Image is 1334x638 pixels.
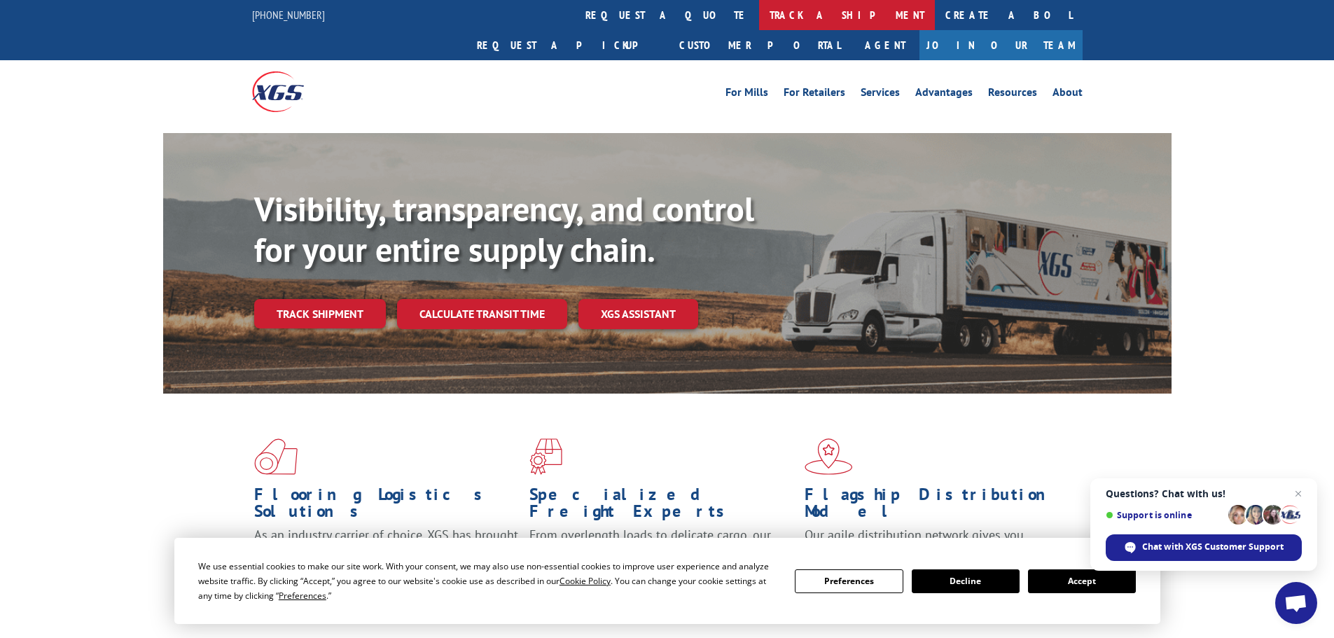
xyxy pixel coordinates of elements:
a: Agent [851,30,919,60]
span: Our agile distribution network gives you nationwide inventory management on demand. [805,527,1062,560]
div: Open chat [1275,582,1317,624]
a: Calculate transit time [397,299,567,329]
div: Cookie Consent Prompt [174,538,1160,624]
img: xgs-icon-focused-on-flooring-red [529,438,562,475]
a: About [1052,87,1083,102]
h1: Flagship Distribution Model [805,486,1069,527]
a: XGS ASSISTANT [578,299,698,329]
span: Cookie Policy [560,575,611,587]
a: For Retailers [784,87,845,102]
div: We use essential cookies to make our site work. With your consent, we may also use non-essential ... [198,559,778,603]
p: From overlength loads to delicate cargo, our experienced staff knows the best way to move your fr... [529,527,794,589]
h1: Flooring Logistics Solutions [254,486,519,527]
a: For Mills [725,87,768,102]
span: Chat with XGS Customer Support [1142,541,1284,553]
a: Request a pickup [466,30,669,60]
a: Advantages [915,87,973,102]
a: Customer Portal [669,30,851,60]
button: Decline [912,569,1020,593]
img: xgs-icon-total-supply-chain-intelligence-red [254,438,298,475]
b: Visibility, transparency, and control for your entire supply chain. [254,187,754,271]
img: xgs-icon-flagship-distribution-model-red [805,438,853,475]
span: As an industry carrier of choice, XGS has brought innovation and dedication to flooring logistics... [254,527,518,576]
a: Join Our Team [919,30,1083,60]
h1: Specialized Freight Experts [529,486,794,527]
span: Support is online [1106,510,1223,520]
span: Close chat [1290,485,1307,502]
a: Track shipment [254,299,386,328]
a: Resources [988,87,1037,102]
a: [PHONE_NUMBER] [252,8,325,22]
span: Questions? Chat with us! [1106,488,1302,499]
a: Services [861,87,900,102]
button: Accept [1028,569,1136,593]
button: Preferences [795,569,903,593]
span: Preferences [279,590,326,602]
div: Chat with XGS Customer Support [1106,534,1302,561]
